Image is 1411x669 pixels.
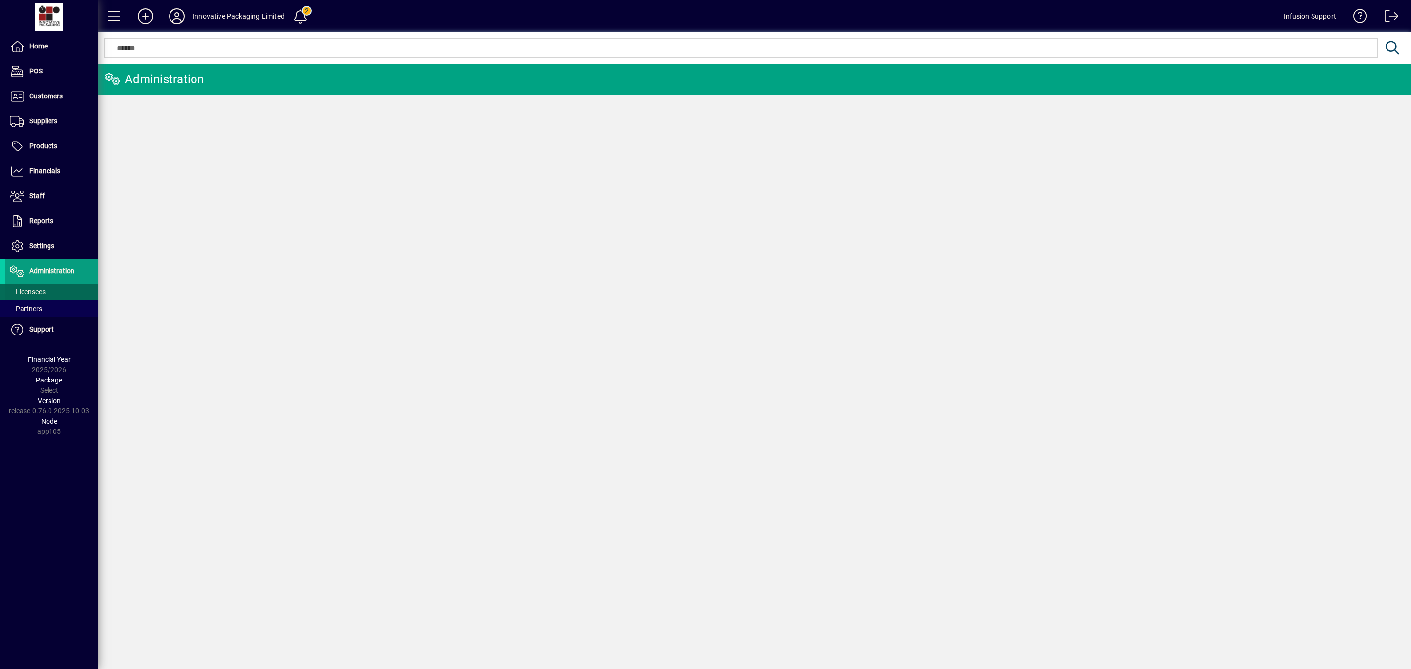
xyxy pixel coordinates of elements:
[193,8,285,24] div: Innovative Packaging Limited
[29,242,54,250] span: Settings
[10,305,42,312] span: Partners
[1284,8,1336,24] div: Infusion Support
[105,72,204,87] div: Administration
[5,234,98,259] a: Settings
[29,67,43,75] span: POS
[41,417,57,425] span: Node
[5,34,98,59] a: Home
[29,117,57,125] span: Suppliers
[29,192,45,200] span: Staff
[29,92,63,100] span: Customers
[1346,2,1367,34] a: Knowledge Base
[38,397,61,405] span: Version
[29,217,53,225] span: Reports
[5,209,98,234] a: Reports
[5,134,98,159] a: Products
[29,42,48,50] span: Home
[161,7,193,25] button: Profile
[5,300,98,317] a: Partners
[1377,2,1399,34] a: Logout
[29,167,60,175] span: Financials
[29,142,57,150] span: Products
[5,159,98,184] a: Financials
[5,59,98,84] a: POS
[5,317,98,342] a: Support
[36,376,62,384] span: Package
[29,267,74,275] span: Administration
[5,184,98,209] a: Staff
[5,109,98,134] a: Suppliers
[29,325,54,333] span: Support
[5,284,98,300] a: Licensees
[10,288,46,296] span: Licensees
[130,7,161,25] button: Add
[28,356,71,363] span: Financial Year
[5,84,98,109] a: Customers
